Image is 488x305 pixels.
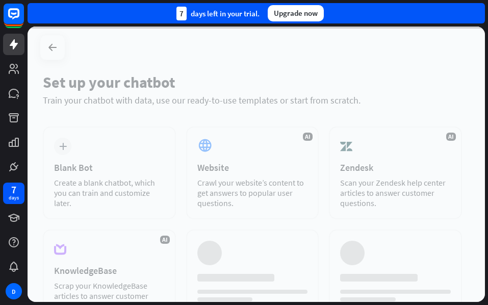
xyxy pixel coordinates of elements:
div: days left in your trial. [176,7,260,20]
div: days [9,194,19,201]
div: D [6,283,22,299]
div: 7 [176,7,187,20]
a: 7 days [3,183,24,204]
div: Upgrade now [268,5,324,21]
div: 7 [11,185,16,194]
